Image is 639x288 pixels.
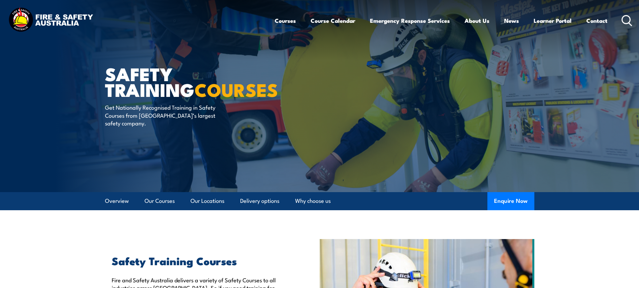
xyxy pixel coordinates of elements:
[145,192,175,210] a: Our Courses
[465,12,489,30] a: About Us
[487,192,534,210] button: Enquire Now
[195,75,278,103] strong: COURSES
[105,192,129,210] a: Overview
[191,192,224,210] a: Our Locations
[504,12,519,30] a: News
[105,103,227,127] p: Get Nationally Recognised Training in Safety Courses from [GEOGRAPHIC_DATA]’s largest safety comp...
[105,66,271,97] h1: Safety Training
[112,256,289,265] h2: Safety Training Courses
[295,192,331,210] a: Why choose us
[370,12,450,30] a: Emergency Response Services
[275,12,296,30] a: Courses
[240,192,279,210] a: Delivery options
[534,12,572,30] a: Learner Portal
[586,12,607,30] a: Contact
[311,12,355,30] a: Course Calendar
